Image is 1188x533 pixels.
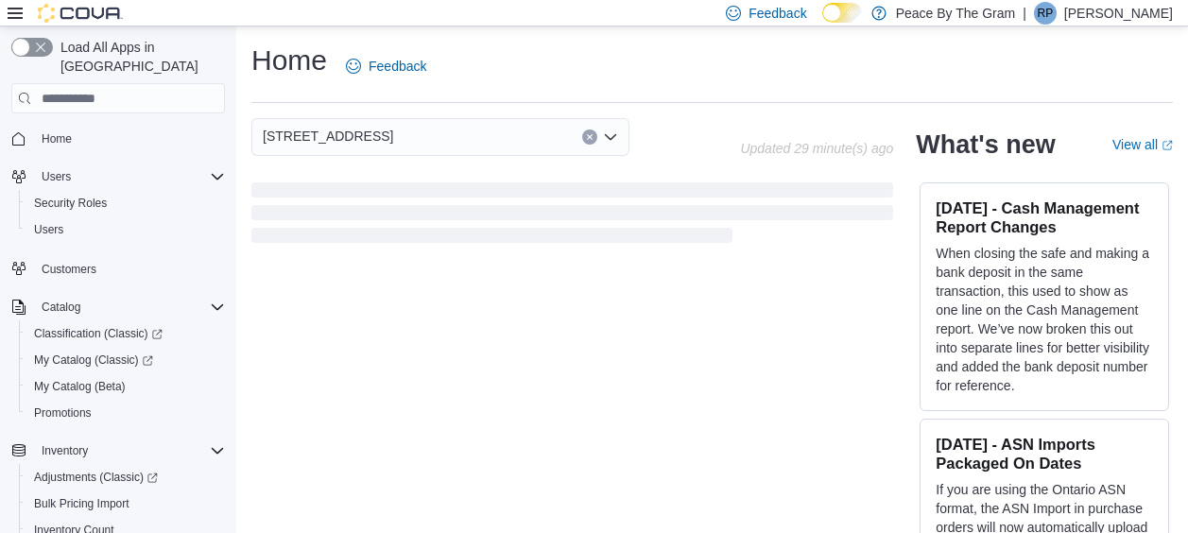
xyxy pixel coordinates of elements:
[26,218,71,241] a: Users
[749,4,806,23] span: Feedback
[338,47,434,85] a: Feedback
[936,198,1153,236] h3: [DATE] - Cash Management Report Changes
[34,439,95,462] button: Inventory
[34,296,225,318] span: Catalog
[1112,137,1173,152] a: View allExternal link
[1162,140,1173,151] svg: External link
[19,373,232,400] button: My Catalog (Beta)
[34,256,225,280] span: Customers
[603,129,618,145] button: Open list of options
[263,125,393,147] span: [STREET_ADDRESS]
[822,3,862,23] input: Dark Mode
[19,347,232,373] a: My Catalog (Classic)
[34,470,158,485] span: Adjustments (Classic)
[42,131,72,146] span: Home
[251,186,893,247] span: Loading
[582,129,597,145] button: Clear input
[26,492,225,515] span: Bulk Pricing Import
[26,349,225,371] span: My Catalog (Classic)
[1038,2,1054,25] span: RP
[34,326,163,341] span: Classification (Classic)
[26,492,137,515] a: Bulk Pricing Import
[26,349,161,371] a: My Catalog (Classic)
[936,435,1153,473] h3: [DATE] - ASN Imports Packaged On Dates
[1064,2,1173,25] p: [PERSON_NAME]
[26,322,225,345] span: Classification (Classic)
[19,216,232,243] button: Users
[26,402,225,424] span: Promotions
[19,464,232,490] a: Adjustments (Classic)
[936,244,1153,395] p: When closing the safe and making a bank deposit in the same transaction, this used to show as one...
[34,352,153,368] span: My Catalog (Classic)
[42,443,88,458] span: Inventory
[369,57,426,76] span: Feedback
[19,190,232,216] button: Security Roles
[822,23,823,24] span: Dark Mode
[19,320,232,347] a: Classification (Classic)
[34,496,129,511] span: Bulk Pricing Import
[1023,2,1026,25] p: |
[896,2,1016,25] p: Peace By The Gram
[26,375,225,398] span: My Catalog (Beta)
[26,375,133,398] a: My Catalog (Beta)
[1034,2,1057,25] div: Rob Pranger
[34,296,88,318] button: Catalog
[26,192,114,215] a: Security Roles
[26,218,225,241] span: Users
[4,438,232,464] button: Inventory
[42,262,96,277] span: Customers
[19,400,232,426] button: Promotions
[4,294,232,320] button: Catalog
[34,127,225,150] span: Home
[19,490,232,517] button: Bulk Pricing Import
[740,141,893,156] p: Updated 29 minute(s) ago
[916,129,1055,160] h2: What's new
[53,38,225,76] span: Load All Apps in [GEOGRAPHIC_DATA]
[26,466,165,489] a: Adjustments (Classic)
[42,300,80,315] span: Catalog
[26,402,99,424] a: Promotions
[4,254,232,282] button: Customers
[34,439,225,462] span: Inventory
[34,165,78,188] button: Users
[34,405,92,421] span: Promotions
[4,163,232,190] button: Users
[38,4,123,23] img: Cova
[251,42,327,79] h1: Home
[34,165,225,188] span: Users
[34,379,126,394] span: My Catalog (Beta)
[34,222,63,237] span: Users
[26,192,225,215] span: Security Roles
[26,466,225,489] span: Adjustments (Classic)
[26,322,170,345] a: Classification (Classic)
[34,258,104,281] a: Customers
[34,128,79,150] a: Home
[34,196,107,211] span: Security Roles
[4,125,232,152] button: Home
[42,169,71,184] span: Users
